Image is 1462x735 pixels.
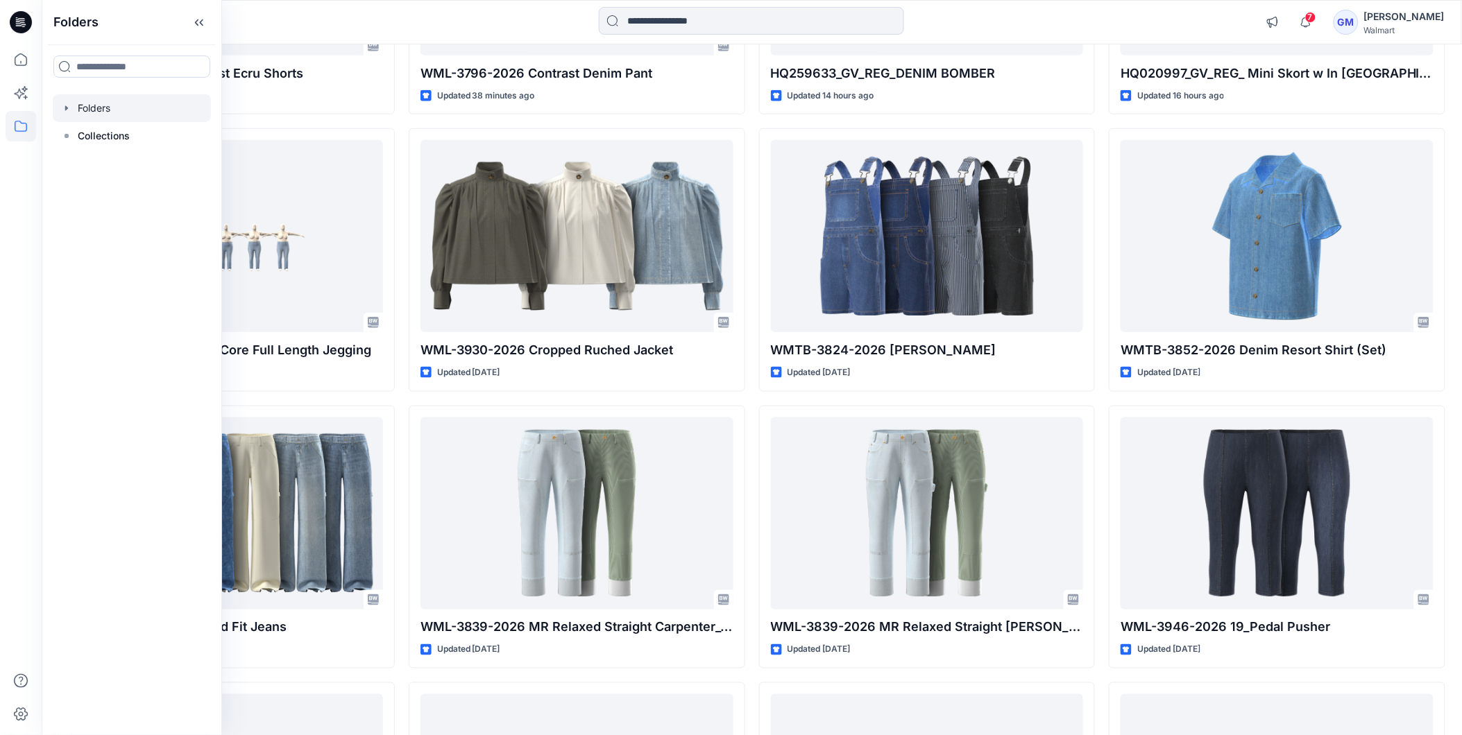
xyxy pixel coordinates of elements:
[788,89,874,103] p: Updated 14 hours ago
[771,417,1084,609] a: WML-3839-2026 MR Relaxed Straight Carpenter
[420,340,733,360] p: WML-3930-2026 Cropped Ruched Jacket
[70,140,383,332] a: TS1736016006_GV_REG_Core Full Length Jegging
[771,64,1084,83] p: HQ259633_GV_REG_DENIM BOMBER
[788,365,851,380] p: Updated [DATE]
[1364,25,1445,35] div: Walmart
[420,417,733,609] a: WML-3839-2026 MR Relaxed Straight Carpenter_Cost Opt
[788,643,851,657] p: Updated [DATE]
[437,89,535,103] p: Updated 38 minutes ago
[420,140,733,332] a: WML-3930-2026 Cropped Ruched Jacket
[771,140,1084,332] a: WMTB-3824-2026 Shortall
[1364,8,1445,25] div: [PERSON_NAME]
[70,618,383,637] p: WML-3848-2026 Relaxed Fit Jeans
[420,64,733,83] p: WML-3796-2026 Contrast Denim Pant
[78,128,130,144] p: Collections
[1121,340,1434,360] p: WMTB-3852-2026 Denim Resort Shirt (Set)
[1334,10,1359,35] div: GM
[771,618,1084,637] p: WML-3839-2026 MR Relaxed Straight [PERSON_NAME]
[771,340,1084,360] p: WMTB-3824-2026 [PERSON_NAME]
[70,64,383,83] p: WML-3798-2026 Contrast Ecru Shorts
[1137,365,1200,380] p: Updated [DATE]
[1137,643,1200,657] p: Updated [DATE]
[1121,64,1434,83] p: HQ020997_GV_REG_ Mini Skort w In [GEOGRAPHIC_DATA] Shorts
[1305,12,1316,23] span: 7
[1121,140,1434,332] a: WMTB-3852-2026 Denim Resort Shirt (Set)
[420,618,733,637] p: WML-3839-2026 MR Relaxed Straight Carpenter_Cost Opt
[437,365,500,380] p: Updated [DATE]
[70,340,383,360] p: TS1736016006_GV_REG_Core Full Length Jegging
[1137,89,1224,103] p: Updated 16 hours ago
[70,417,383,609] a: WML-3848-2026 Relaxed Fit Jeans
[1121,417,1434,609] a: WML-3946-2026 19_Pedal Pusher
[437,643,500,657] p: Updated [DATE]
[1121,618,1434,637] p: WML-3946-2026 19_Pedal Pusher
